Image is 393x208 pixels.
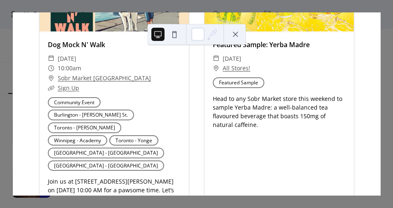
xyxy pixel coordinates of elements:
a: Dog Mock N' Walk [48,40,105,49]
div: ​ [48,83,54,93]
a: Sign Up [58,84,79,92]
div: ​ [48,63,54,73]
div: ​ [48,73,54,83]
div: ​ [213,63,219,73]
span: [DATE] [58,54,76,64]
div: ​ [48,54,54,64]
a: All Stores! [223,63,250,73]
span: [DATE] [223,54,241,64]
a: Sobr Market [GEOGRAPHIC_DATA] [58,73,151,83]
div: Head to any Sobr Market store this weekend to sample Yerba Madre: a well-balanced tea flavoured b... [205,94,354,129]
div: ​ [213,54,219,64]
span: 10:00am [58,63,81,73]
div: Featured Sample: Yerba Madre [205,40,354,50]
